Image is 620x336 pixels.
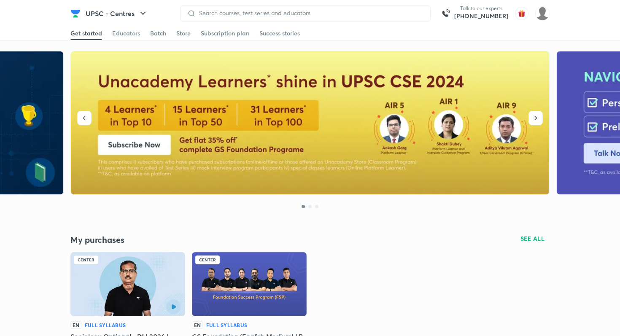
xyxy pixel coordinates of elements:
[176,27,191,40] a: Store
[535,6,550,21] img: Akshat Sharma
[70,27,102,40] a: Get started
[176,29,191,38] div: Store
[515,232,550,245] button: SEE ALL
[81,5,153,22] button: UPSC - Centres
[74,255,98,264] div: Center
[70,252,185,316] img: Batch Thumbnail
[201,29,249,38] div: Subscription plan
[192,252,307,316] img: Batch Thumbnail
[70,8,81,19] img: Company Logo
[454,5,508,12] p: Talk to our experts
[515,7,528,20] img: avatar
[206,321,247,329] h6: Full Syllabus
[85,321,126,329] h6: Full Syllabus
[437,5,454,22] img: call-us
[70,321,81,329] p: EN
[192,321,203,329] p: EN
[201,27,249,40] a: Subscription plan
[112,27,140,40] a: Educators
[195,255,220,264] div: Center
[454,12,508,20] a: [PHONE_NUMBER]
[70,29,102,38] div: Get started
[150,27,166,40] a: Batch
[259,29,300,38] div: Success stories
[112,29,140,38] div: Educators
[196,10,423,16] input: Search courses, test series and educators
[259,27,300,40] a: Success stories
[520,236,545,242] span: SEE ALL
[70,234,310,245] h4: My purchases
[150,29,166,38] div: Batch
